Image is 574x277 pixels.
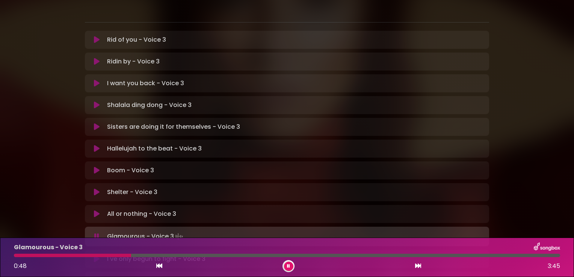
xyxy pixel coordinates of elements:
[107,188,157,197] p: Shelter - Voice 3
[107,101,192,110] p: Shalala ding dong - Voice 3
[107,144,202,153] p: Hallelujah to the beat - Voice 3
[107,209,176,218] p: All or nothing - Voice 3
[107,35,166,44] p: Rid of you - Voice 3
[548,262,560,271] span: 3:45
[107,122,240,131] p: Sisters are doing it for themselves - Voice 3
[107,79,184,88] p: I want you back - Voice 3
[534,242,560,252] img: songbox-logo-white.png
[14,243,83,252] p: Glamourous - Voice 3
[14,262,27,270] span: 0:48
[107,231,184,242] p: Glamourous - Voice 3
[174,231,184,242] img: waveform4.gif
[107,166,154,175] p: Boom - Voice 3
[107,57,160,66] p: Ridin by - Voice 3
